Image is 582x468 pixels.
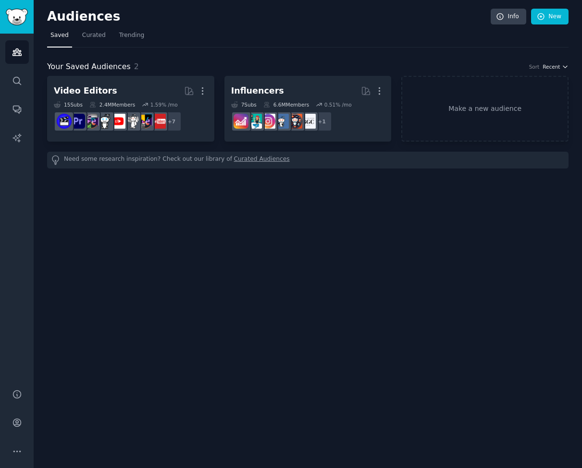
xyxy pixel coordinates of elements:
img: videography [124,114,139,129]
div: + 1 [312,111,332,132]
a: New [531,9,569,25]
img: InstagramMarketing [260,114,275,129]
div: 6.6M Members [263,101,309,108]
img: gopro [97,114,112,129]
a: Trending [116,28,148,48]
div: 1.59 % /mo [150,101,178,108]
img: socialmedia [287,114,302,129]
button: Recent [543,63,569,70]
a: Curated [79,28,109,48]
img: influencermarketing [247,114,262,129]
div: Sort [529,63,540,70]
img: BeautyGuruChatter [301,114,316,129]
h2: Audiences [47,9,491,24]
img: GummySearch logo [6,9,28,25]
a: Saved [47,28,72,48]
span: Curated [82,31,106,40]
a: Info [491,9,526,25]
img: InstagramGrowthTips [234,114,248,129]
span: Trending [119,31,144,40]
div: 15 Sub s [54,101,83,108]
img: VideoEditors [57,114,72,129]
div: Need some research inspiration? Check out our library of [47,152,569,168]
span: Saved [50,31,69,40]
img: Instagram [274,114,289,129]
span: Recent [543,63,560,70]
div: Influencers [231,85,284,97]
span: Your Saved Audiences [47,61,131,73]
a: Video Editors15Subs2.4MMembers1.59% /mo+7NewTubersVideoEditingvideographyyoutubersgoproeditorspre... [47,76,214,142]
img: NewTubers [151,114,166,129]
div: 2.4M Members [89,101,135,108]
a: Influencers7Subs6.6MMembers0.51% /mo+1BeautyGuruChattersocialmediaInstagramInstagramMarketinginfl... [224,76,392,142]
div: 0.51 % /mo [324,101,352,108]
img: youtubers [111,114,125,129]
a: Curated Audiences [234,155,290,165]
div: Video Editors [54,85,117,97]
div: 7 Sub s [231,101,257,108]
div: + 7 [161,111,182,132]
img: VideoEditing [137,114,152,129]
span: 2 [134,62,139,71]
img: premiere [70,114,85,129]
img: editors [84,114,99,129]
a: Make a new audience [401,76,569,142]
